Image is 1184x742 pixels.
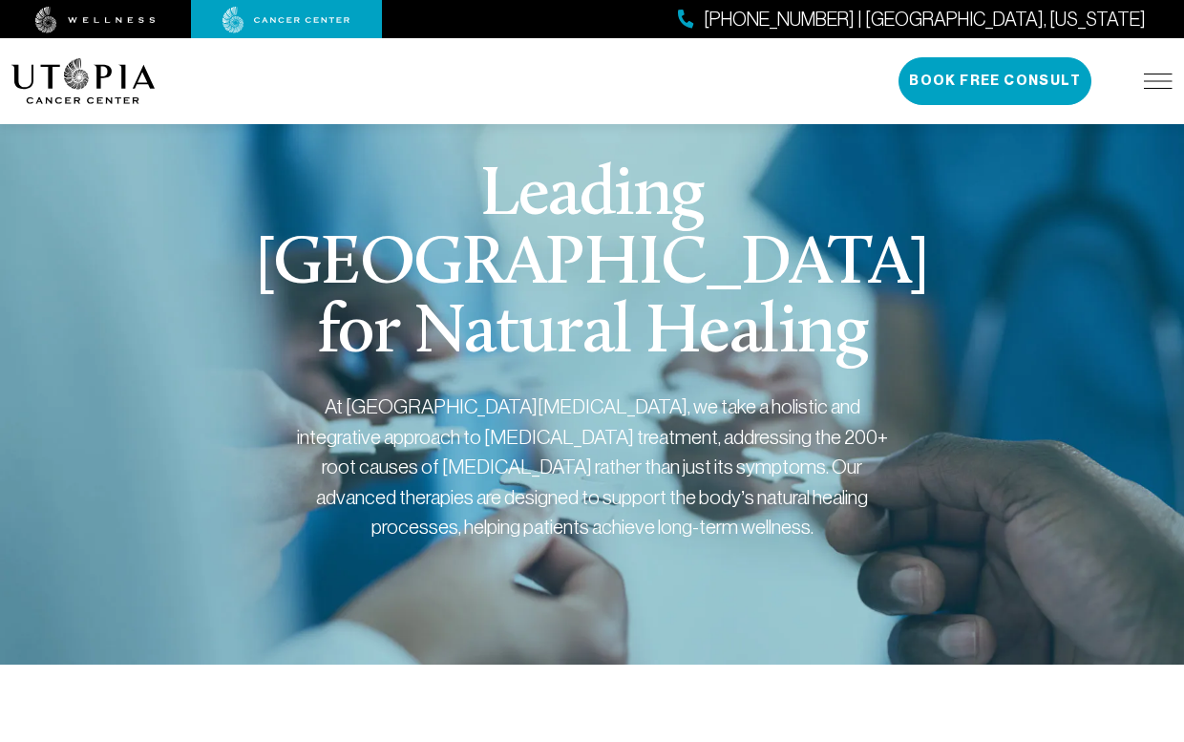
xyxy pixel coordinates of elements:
img: icon-hamburger [1144,74,1173,89]
button: Book Free Consult [899,57,1091,105]
h1: Leading [GEOGRAPHIC_DATA] for Natural Healing [227,162,958,369]
img: logo [11,58,156,104]
a: [PHONE_NUMBER] | [GEOGRAPHIC_DATA], [US_STATE] [678,6,1146,33]
span: [PHONE_NUMBER] | [GEOGRAPHIC_DATA], [US_STATE] [704,6,1146,33]
img: cancer center [222,7,350,33]
img: wellness [35,7,156,33]
div: At [GEOGRAPHIC_DATA][MEDICAL_DATA], we take a holistic and integrative approach to [MEDICAL_DATA]... [296,392,888,542]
